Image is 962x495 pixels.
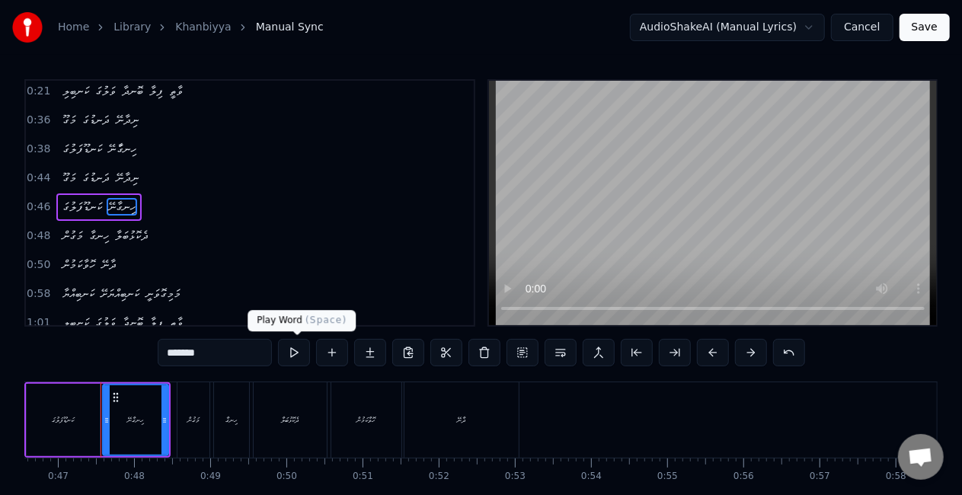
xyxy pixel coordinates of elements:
span: ދަނޑުގަ [81,111,111,129]
div: ދެކޮޅުބަލާ [282,414,299,426]
a: Home [58,20,89,35]
nav: breadcrumb [58,20,324,35]
span: ކަނޑޫފަލުގަ [61,140,104,158]
div: 0:48 [124,471,145,483]
div: 0:57 [810,471,830,483]
div: ކަނޑޫފަލުގަ [53,414,75,426]
span: ހިނގާނޭ [107,198,137,216]
span: 0:38 [27,142,50,157]
span: ދެކޮޅުބަލާ [113,227,150,244]
div: 0:50 [276,471,297,483]
div: 0:54 [581,471,602,483]
span: ވަލުގަ [94,82,117,100]
span: މަމިގޮވަނީ [144,285,182,302]
span: 1:01 [27,315,50,331]
span: 0:44 [27,171,50,186]
span: ( Space ) [305,315,347,325]
a: Khanbiyya [175,20,231,35]
span: ދާނޭ [100,256,118,273]
button: Cancel [831,14,893,41]
span: ހިނގާަނޭ [107,140,138,158]
span: ކަނބިލި [61,82,91,100]
span: 0:46 [27,200,50,215]
div: 0:53 [505,471,526,483]
div: 0:55 [657,471,678,483]
span: މަގޫ [61,169,78,187]
span: މަގުން [61,227,85,244]
a: Library [113,20,151,35]
span: ބޮނދާ [120,82,145,100]
div: ހިނގާނޭ [127,414,144,426]
span: ވާތީ [168,314,184,331]
span: ކަނބިލި [61,314,91,331]
span: ނިދާނޭ [114,111,140,129]
div: 0:52 [429,471,449,483]
span: Manual Sync [256,20,324,35]
span: ވަލުގަ [94,314,117,331]
span: 0:48 [27,228,50,244]
div: 0:49 [200,471,221,483]
a: Open chat [898,434,944,480]
span: ވާތީ [168,82,184,100]
span: ކަނޑޫފަލުގަ [61,198,104,216]
span: މަގޫ [61,111,78,129]
div: 0:58 [886,471,906,483]
span: 0:21 [27,84,50,99]
div: 0:56 [733,471,754,483]
span: ފިލާ [148,82,165,100]
span: ނިދާނޭ [114,169,140,187]
img: youka [12,12,43,43]
span: ބޮނދާ [120,314,145,331]
div: 0:47 [48,471,69,483]
span: 0:58 [27,286,50,302]
div: 0:51 [353,471,373,483]
button: Save [900,14,950,41]
span: ދަނޑުގަ [81,169,111,187]
span: ފިލާ [148,314,165,331]
div: Play Word [248,310,356,331]
div: މަގުން [187,414,200,426]
span: ހިނގާ [88,227,110,244]
span: ހޮވާކަމުން [61,256,97,273]
span: ކަނބިއްޔާ [61,285,96,302]
span: ކަނބިއްޔަށޭ [99,285,141,302]
span: 0:36 [27,113,50,128]
div: ދާނޭ [458,414,466,426]
div: ހިނގާ [225,414,238,426]
div: ހޮވާކަމުން [357,414,376,426]
span: 0:50 [27,257,50,273]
